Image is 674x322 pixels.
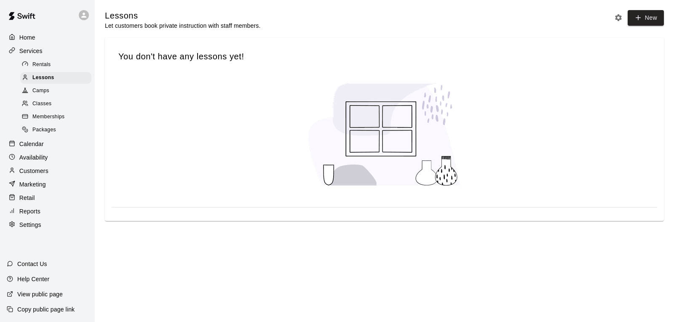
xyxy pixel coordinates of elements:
a: Calendar [7,138,88,150]
a: New [628,10,664,26]
div: Camps [20,85,91,97]
span: Rentals [32,61,51,69]
div: Memberships [20,111,91,123]
a: Customers [7,165,88,177]
p: Copy public page link [17,305,75,314]
p: Settings [19,221,41,229]
a: Reports [7,205,88,218]
p: Calendar [19,140,44,148]
p: Home [19,33,35,42]
div: Packages [20,124,91,136]
span: Memberships [32,113,64,121]
a: Camps [20,85,95,98]
img: No lessons created [300,75,469,194]
p: Contact Us [17,260,47,268]
span: You don't have any lessons yet! [118,51,650,62]
span: Camps [32,87,49,95]
div: Classes [20,98,91,110]
a: Memberships [20,111,95,124]
a: Classes [20,98,95,111]
span: Lessons [32,74,54,82]
span: Classes [32,100,51,108]
p: Help Center [17,275,49,283]
a: Retail [7,192,88,204]
h5: Lessons [105,10,260,21]
a: Marketing [7,178,88,191]
div: Rentals [20,59,91,71]
div: Lessons [20,72,91,84]
p: Customers [19,167,48,175]
span: Packages [32,126,56,134]
p: Let customers book private instruction with staff members. [105,21,260,30]
a: Services [7,45,88,57]
p: Marketing [19,180,46,189]
a: Packages [20,124,95,137]
p: Services [19,47,43,55]
button: Lesson settings [612,11,625,24]
a: Rentals [20,58,95,71]
p: Reports [19,207,40,216]
a: Settings [7,218,88,231]
a: Home [7,31,88,44]
p: Availability [19,153,48,162]
p: View public page [17,290,63,298]
p: Retail [19,194,35,202]
a: Availability [7,151,88,164]
a: Lessons [20,71,95,84]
